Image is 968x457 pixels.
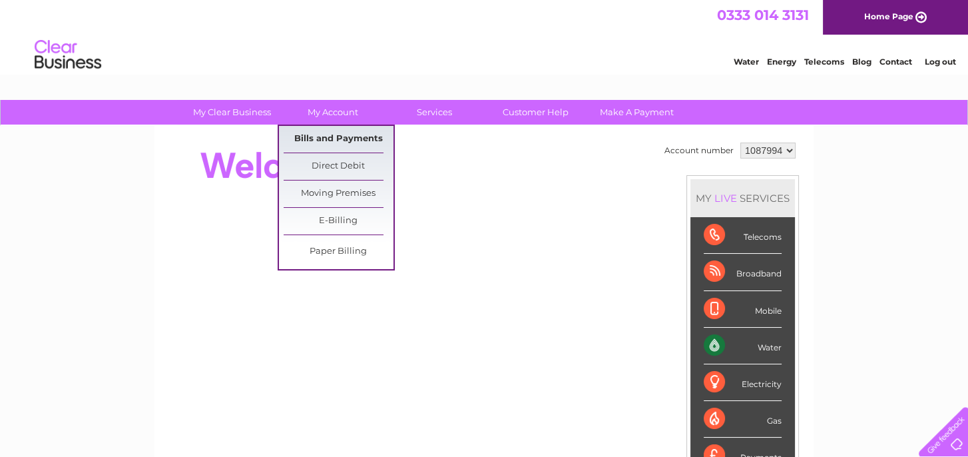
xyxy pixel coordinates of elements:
[704,364,782,401] div: Electricity
[717,7,809,23] a: 0333 014 3131
[690,179,795,217] div: MY SERVICES
[284,238,393,265] a: Paper Billing
[704,401,782,438] div: Gas
[924,57,955,67] a: Log out
[704,328,782,364] div: Water
[767,57,796,67] a: Energy
[170,7,800,65] div: Clear Business is a trading name of Verastar Limited (registered in [GEOGRAPHIC_DATA] No. 3667643...
[804,57,844,67] a: Telecoms
[284,153,393,180] a: Direct Debit
[379,100,489,125] a: Services
[582,100,692,125] a: Make A Payment
[712,192,740,205] div: LIVE
[704,291,782,328] div: Mobile
[284,126,393,153] a: Bills and Payments
[284,181,393,207] a: Moving Premises
[34,35,102,75] img: logo.png
[177,100,287,125] a: My Clear Business
[704,217,782,254] div: Telecoms
[852,57,871,67] a: Blog
[704,254,782,290] div: Broadband
[661,139,737,162] td: Account number
[734,57,759,67] a: Water
[284,208,393,234] a: E-Billing
[278,100,388,125] a: My Account
[481,100,591,125] a: Customer Help
[879,57,912,67] a: Contact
